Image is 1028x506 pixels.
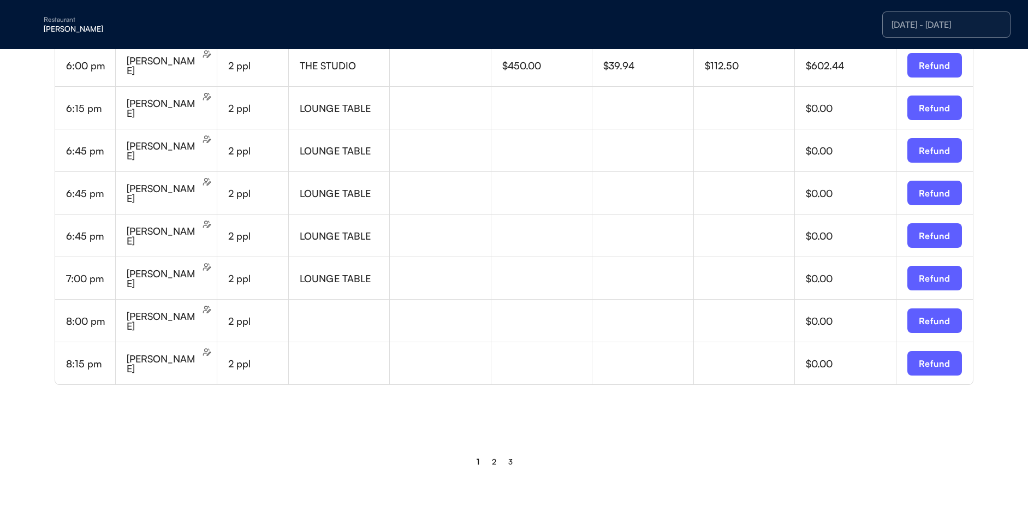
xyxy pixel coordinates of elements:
[806,61,896,70] div: $602.44
[228,146,288,156] div: 2 ppl
[127,311,200,331] div: [PERSON_NAME]
[127,226,200,246] div: [PERSON_NAME]
[907,351,962,376] button: Refund
[300,188,390,198] div: LOUNGE TABLE
[228,61,288,70] div: 2 ppl
[127,56,200,75] div: [PERSON_NAME]
[203,177,211,186] img: users-edit.svg
[603,61,693,70] div: $39.94
[907,96,962,120] button: Refund
[66,359,115,368] div: 8:15 pm
[66,61,115,70] div: 6:00 pm
[203,220,211,229] img: users-edit.svg
[907,223,962,248] button: Refund
[806,146,896,156] div: $0.00
[228,316,288,326] div: 2 ppl
[228,188,288,198] div: 2 ppl
[806,273,896,283] div: $0.00
[228,103,288,113] div: 2 ppl
[907,138,962,163] button: Refund
[66,103,115,113] div: 6:15 pm
[228,359,288,368] div: 2 ppl
[806,359,896,368] div: $0.00
[66,146,115,156] div: 6:45 pm
[127,141,200,160] div: [PERSON_NAME]
[806,188,896,198] div: $0.00
[806,231,896,241] div: $0.00
[907,266,962,290] button: Refund
[228,273,288,283] div: 2 ppl
[203,305,211,314] img: users-edit.svg
[66,316,115,326] div: 8:00 pm
[66,188,115,198] div: 6:45 pm
[127,269,200,288] div: [PERSON_NAME]
[300,273,390,283] div: LOUNGE TABLE
[300,61,390,70] div: THE STUDIO
[66,273,115,283] div: 7:00 pm
[44,25,181,33] div: [PERSON_NAME]
[300,103,390,113] div: LOUNGE TABLE
[892,20,1001,29] div: [DATE] - [DATE]
[300,231,390,241] div: LOUNGE TABLE
[203,50,211,58] img: users-edit.svg
[502,61,592,70] div: $450.00
[228,231,288,241] div: 2 ppl
[300,146,390,156] div: LOUNGE TABLE
[127,354,200,373] div: [PERSON_NAME]
[203,263,211,271] img: users-edit.svg
[508,458,513,466] div: 3
[203,348,211,356] img: users-edit.svg
[907,308,962,333] button: Refund
[44,16,181,23] div: Restaurant
[705,61,795,70] div: $112.50
[907,181,962,205] button: Refund
[203,135,211,144] img: users-edit.svg
[203,92,211,101] img: users-edit.svg
[907,53,962,78] button: Refund
[806,316,896,326] div: $0.00
[127,98,200,118] div: [PERSON_NAME]
[127,183,200,203] div: [PERSON_NAME]
[806,103,896,113] div: $0.00
[477,458,479,466] div: 1
[22,16,39,33] img: yH5BAEAAAAALAAAAAABAAEAAAIBRAA7
[66,231,115,241] div: 6:45 pm
[492,458,496,466] div: 2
